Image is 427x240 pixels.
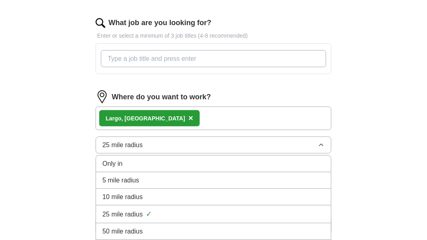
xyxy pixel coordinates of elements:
span: 10 mile radius [102,192,143,202]
span: Only in [102,159,123,169]
input: Type a job title and press enter [101,50,326,67]
img: search.png [96,18,105,28]
button: 25 mile radius [96,137,331,154]
span: 50 mile radius [102,227,143,236]
button: × [188,112,193,124]
label: Where do you want to work? [112,92,211,103]
span: 25 mile radius [102,140,143,150]
span: × [188,114,193,122]
p: Enter or select a minimum of 3 job titles (4-8 recommended) [96,32,331,40]
label: What job are you looking for? [109,17,211,28]
span: ✓ [146,209,152,220]
strong: Largo [106,115,122,122]
div: , [GEOGRAPHIC_DATA] [106,114,185,123]
img: location.png [96,90,109,103]
span: 5 mile radius [102,176,139,185]
span: 25 mile radius [102,210,143,219]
